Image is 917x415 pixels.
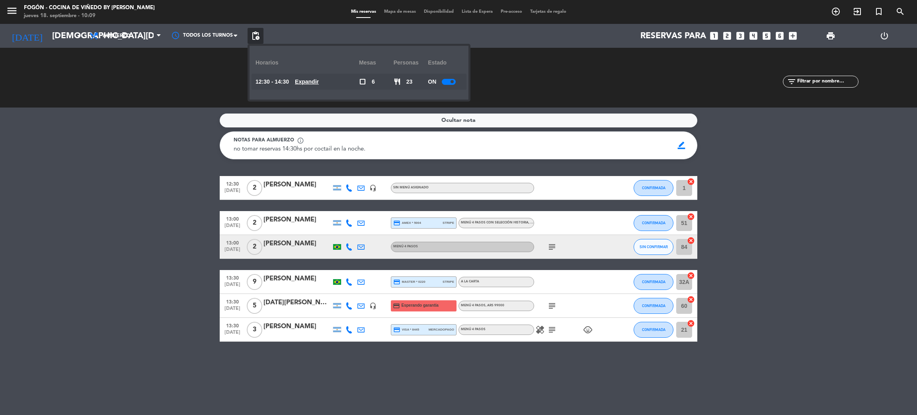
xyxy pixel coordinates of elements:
[393,219,421,227] span: amex * 5004
[748,31,759,41] i: looks_4
[788,31,798,41] i: add_box
[393,245,418,248] span: Menú 4 pasos
[461,304,504,307] span: Menú 4 pasos
[443,220,454,225] span: stripe
[247,180,262,196] span: 2
[461,221,548,224] span: Menú 4 pasos con selección Historia
[583,325,593,335] i: child_care
[263,239,331,249] div: [PERSON_NAME]
[393,186,429,189] span: Sin menú asignado
[251,31,260,41] span: pending_actions
[247,298,262,314] span: 5
[347,10,380,14] span: Mis reservas
[642,303,665,308] span: CONFIRMADA
[247,274,262,290] span: 9
[687,319,695,327] i: cancel
[429,327,454,332] span: mercadopago
[256,77,289,86] span: 12:30 - 14:30
[642,221,665,225] span: CONFIRMADA
[406,77,413,86] span: 23
[393,326,419,333] span: visa * 8445
[359,78,366,85] span: check_box_outline_blank
[634,322,673,338] button: CONFIRMADA
[369,302,377,309] i: headset_mic
[295,78,319,85] u: Expandir
[222,321,242,330] span: 13:30
[674,138,689,153] span: border_color
[826,31,835,41] span: print
[880,31,889,41] i: power_settings_new
[372,77,375,86] span: 6
[634,298,673,314] button: CONFIRMADA
[687,178,695,186] i: cancel
[393,326,400,333] i: credit_card
[787,77,796,86] i: filter_list
[535,325,545,335] i: healing
[687,296,695,303] i: cancel
[640,245,668,249] span: SIN CONFIRMAR
[247,215,262,231] span: 2
[526,10,570,14] span: Tarjetas de regalo
[297,137,304,144] span: info_outline
[642,280,665,284] span: CONFIRMADA
[222,297,242,306] span: 13:30
[428,77,436,86] span: ON
[461,280,479,283] span: A LA CARTA
[642,327,665,332] span: CONFIRMADA
[256,52,359,74] div: Horarios
[394,52,428,74] div: personas
[103,33,130,39] span: Almuerzo
[775,31,785,41] i: looks_6
[634,215,673,231] button: CONFIRMADA
[547,301,557,311] i: subject
[874,7,884,16] i: turned_in_not
[458,10,497,14] span: Lista de Espera
[263,274,331,284] div: [PERSON_NAME]
[222,330,242,339] span: [DATE]
[443,279,454,284] span: stripe
[402,302,439,309] span: Esperando garantía
[359,52,394,74] div: Mesas
[687,237,695,245] i: cancel
[263,215,331,225] div: [PERSON_NAME]
[687,213,695,221] i: cancel
[222,247,242,256] span: [DATE]
[529,221,548,224] span: , ARS 99.000
[547,242,557,252] i: subject
[6,5,18,17] i: menu
[393,219,400,227] i: credit_card
[896,7,905,16] i: search
[263,321,331,332] div: [PERSON_NAME]
[222,214,242,223] span: 13:00
[634,274,673,290] button: CONFIRMADA
[247,322,262,338] span: 3
[369,184,377,192] i: headset_mic
[222,179,242,188] span: 12:30
[24,4,155,12] div: Fogón - Cocina de viñedo by [PERSON_NAME]
[796,77,858,86] input: Filtrar por nombre...
[222,238,242,247] span: 13:00
[263,298,331,308] div: [DATE][PERSON_NAME]
[222,223,242,232] span: [DATE]
[6,5,18,20] button: menu
[6,27,48,45] i: [DATE]
[222,282,242,291] span: [DATE]
[761,31,772,41] i: looks_5
[234,146,365,152] span: no tomar reservas 14:30hs por coctail en la noche.
[486,304,504,307] span: , ARS 99000
[222,188,242,197] span: [DATE]
[74,31,84,41] i: arrow_drop_down
[642,186,665,190] span: CONFIRMADA
[687,272,695,280] i: cancel
[722,31,732,41] i: looks_two
[640,31,706,41] span: Reservas para
[831,7,841,16] i: add_circle_outline
[222,306,242,315] span: [DATE]
[222,273,242,282] span: 13:30
[853,7,862,16] i: exit_to_app
[497,10,526,14] span: Pre-acceso
[634,180,673,196] button: CONFIRMADA
[234,137,294,145] span: Notas para almuerzo
[547,325,557,335] i: subject
[263,180,331,190] div: [PERSON_NAME]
